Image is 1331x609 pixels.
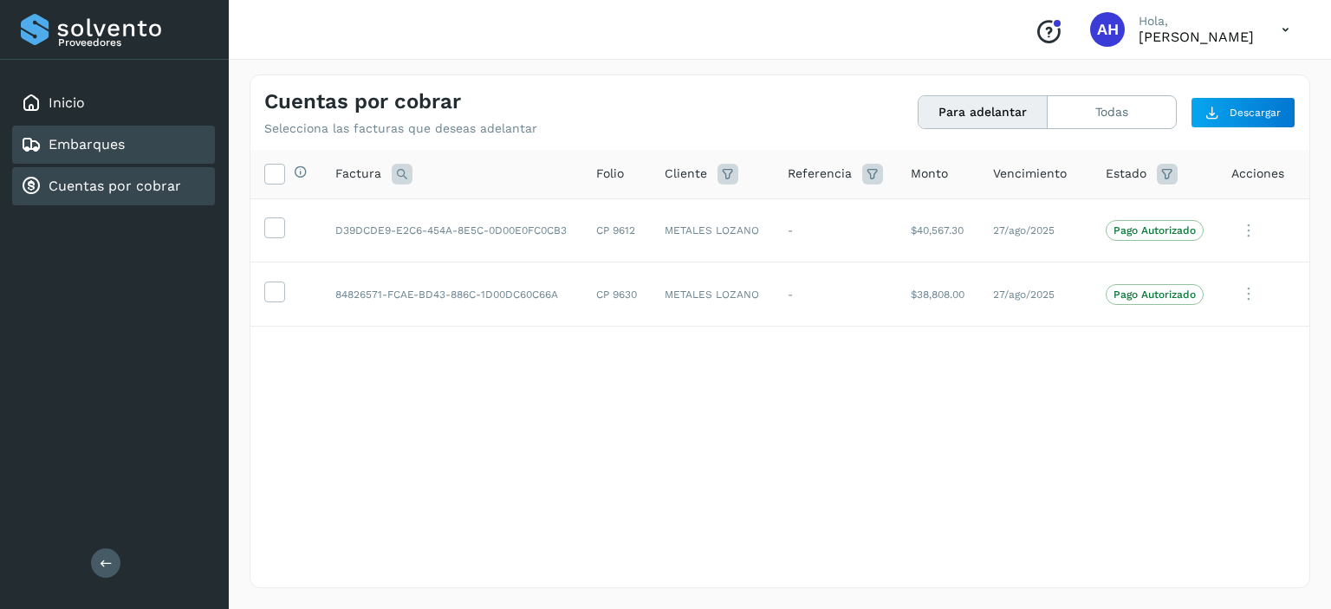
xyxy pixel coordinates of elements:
h4: Cuentas por cobrar [264,89,461,114]
span: Vencimiento [993,165,1067,183]
p: AZUCENA HERNANDEZ LOPEZ [1139,29,1254,45]
td: CP 9630 [582,262,651,327]
p: Pago Autorizado [1113,288,1196,301]
td: CP 9612 [582,198,651,262]
span: Descargar [1230,105,1281,120]
span: Referencia [788,165,852,183]
span: Cliente [665,165,707,183]
span: Factura [335,165,381,183]
button: Descargar [1191,97,1295,128]
p: Selecciona las facturas que deseas adelantar [264,121,537,136]
td: 27/ago/2025 [979,262,1092,327]
td: - [774,262,898,327]
span: Acciones [1231,165,1284,183]
div: Embarques [12,126,215,164]
td: 27/ago/2025 [979,198,1092,262]
span: Folio [596,165,624,183]
span: Estado [1106,165,1146,183]
td: METALES LOZANO [651,262,774,327]
div: Cuentas por cobrar [12,167,215,205]
a: Cuentas por cobrar [49,178,181,194]
td: 84826571-FCAE-BD43-886C-1D00DC60C66A [321,262,582,327]
p: Hola, [1139,14,1254,29]
td: METALES LOZANO [651,198,774,262]
td: - [774,198,898,262]
td: D39DCDE9-E2C6-454A-8E5C-0D00E0FC0CB3 [321,198,582,262]
a: Inicio [49,94,85,111]
div: Inicio [12,84,215,122]
button: Para adelantar [919,96,1048,128]
a: Embarques [49,136,125,152]
button: Todas [1048,96,1176,128]
td: $40,567.30 [897,198,978,262]
p: Proveedores [58,36,208,49]
span: Monto [911,165,948,183]
p: Pago Autorizado [1113,224,1196,236]
td: $38,808.00 [897,262,978,327]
